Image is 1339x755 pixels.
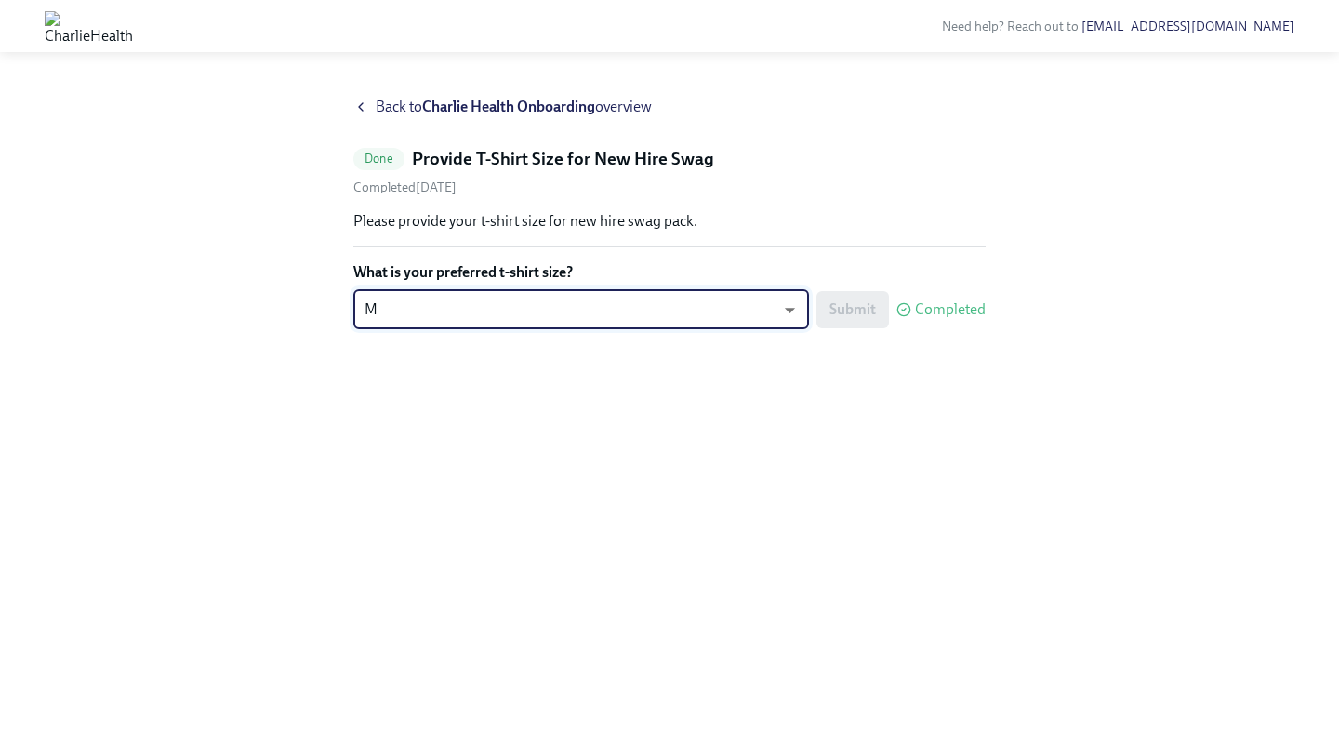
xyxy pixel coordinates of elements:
[412,147,714,171] h5: Provide T-Shirt Size for New Hire Swag
[353,211,986,232] p: Please provide your t-shirt size for new hire swag pack.
[915,302,986,317] span: Completed
[422,98,595,115] strong: Charlie Health Onboarding
[353,262,986,283] label: What is your preferred t-shirt size?
[376,97,652,117] span: Back to overview
[942,19,1294,34] span: Need help? Reach out to
[1081,19,1294,34] a: [EMAIL_ADDRESS][DOMAIN_NAME]
[353,290,809,329] div: M
[353,152,404,166] span: Done
[353,179,457,195] span: Wednesday, September 10th 2025, 3:13 pm
[353,97,986,117] a: Back toCharlie Health Onboardingoverview
[45,11,133,41] img: CharlieHealth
